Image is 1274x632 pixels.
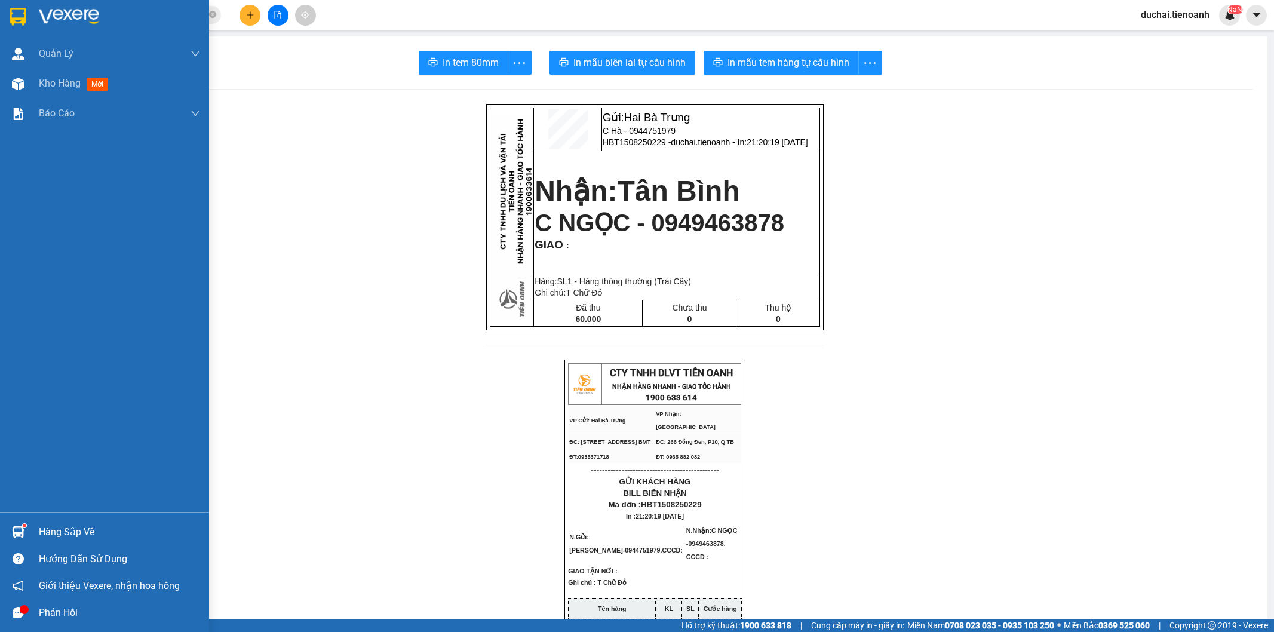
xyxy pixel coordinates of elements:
[568,567,635,575] span: GIAO TẬN NƠI :
[747,137,808,147] span: 21:20:19 [DATE]
[1224,10,1235,20] img: icon-new-feature
[681,619,791,632] span: Hỗ trợ kỹ thuật:
[274,11,282,19] span: file-add
[535,288,603,297] span: Ghi chú:
[811,619,904,632] span: Cung cấp máy in - giấy in:
[1159,619,1161,632] span: |
[1251,10,1262,20] span: caret-down
[907,619,1054,632] span: Miền Nam
[209,11,216,18] span: close-circle
[713,57,723,69] span: printer
[671,137,808,147] span: duchai.tienoanh - In:
[686,605,695,612] strong: SL
[591,465,719,475] span: ----------------------------------------------
[567,277,691,286] span: 1 - Hàng thông thường (Trái Cây)
[1098,621,1150,630] strong: 0369 525 060
[535,210,784,236] span: C NGỌC - 0949463878
[672,303,707,312] span: Chưa thu
[665,605,673,612] strong: KL
[568,579,626,596] span: Ghi chú : T Chữ Đỏ
[617,175,739,207] span: Tân Bình
[419,51,508,75] button: printerIn tem 80mm
[641,500,702,509] span: HBT1508250229
[13,553,24,564] span: question-circle
[603,111,690,124] span: Gửi:
[704,51,859,75] button: printerIn mẫu tem hàng tự cấu hình
[608,500,701,509] span: Mã đơn :
[603,137,808,147] span: HBT1508250229 -
[39,604,200,622] div: Phản hồi
[1064,619,1150,632] span: Miền Bắc
[535,277,691,286] span: Hàng:SL
[619,477,691,486] span: GỬI KHÁCH HÀNG
[428,57,438,69] span: printer
[23,524,26,527] sup: 1
[39,106,75,121] span: Báo cáo
[626,513,684,520] span: In :
[858,51,882,75] button: more
[12,78,24,90] img: warehouse-icon
[656,439,734,445] span: ĐC: 266 Đồng Đen, P10, Q TB
[443,55,499,70] span: In tem 80mm
[765,303,791,312] span: Thu hộ
[549,51,695,75] button: printerIn mẫu biên lai tự cấu hình
[569,547,622,554] span: [PERSON_NAME]
[268,5,288,26] button: file-add
[623,547,684,554] span: -
[508,56,531,70] span: more
[1131,7,1219,22] span: duchai.tienoanh
[740,621,791,630] strong: 1900 633 818
[686,540,726,560] span: 0949463878. CCCD :
[623,489,687,498] span: BILL BIÊN NHẬN
[598,605,626,612] strong: Tên hàng
[191,109,200,118] span: down
[603,126,676,136] span: C Hà - 0944751979
[508,51,532,75] button: more
[12,48,24,60] img: warehouse-icon
[636,513,684,520] span: 21:20:19 [DATE]
[87,78,108,91] span: mới
[246,11,254,19] span: plus
[646,393,697,402] strong: 1900 633 614
[12,526,24,538] img: warehouse-icon
[576,303,600,312] span: Đã thu
[656,411,716,430] span: VP Nhận: [GEOGRAPHIC_DATA]
[945,621,1054,630] strong: 0708 023 035 - 0935 103 250
[566,288,603,297] span: T Chữ Đỏ
[656,454,700,460] span: ĐT: 0935 882 082
[575,314,601,324] span: 60.000
[859,56,882,70] span: more
[686,527,738,560] span: C NGỌC -
[727,55,849,70] span: In mẫu tem hàng tự cấu hình
[13,580,24,591] span: notification
[662,547,684,554] span: CCCD:
[612,383,731,391] strong: NHẬN HÀNG NHANH - GIAO TỐC HÀNH
[1246,5,1267,26] button: caret-down
[295,5,316,26] button: aim
[563,241,569,250] span: :
[39,46,73,61] span: Quản Lý
[1057,623,1061,628] span: ⚪️
[610,367,733,379] span: CTY TNHH DLVT TIẾN OANH
[39,550,200,568] div: Hướng dẫn sử dụng
[704,605,737,612] strong: Cước hàng
[686,527,738,560] span: N.Nhận:
[624,111,690,124] span: Hai Bà Trưng
[13,607,24,618] span: message
[39,578,180,593] span: Giới thiệu Vexere, nhận hoa hồng
[240,5,260,26] button: plus
[569,418,625,424] span: VP Gửi: Hai Bà Trưng
[573,55,686,70] span: In mẫu biên lai tự cấu hình
[625,547,684,554] span: 0944751979.
[569,439,650,445] span: ĐC: [STREET_ADDRESS] BMT
[687,314,692,324] span: 0
[559,57,569,69] span: printer
[1208,621,1216,630] span: copyright
[535,175,740,207] strong: Nhận:
[800,619,802,632] span: |
[191,49,200,59] span: down
[569,454,609,460] span: ĐT:0935371718
[1227,5,1242,14] sup: NaN
[10,8,26,26] img: logo-vxr
[39,523,200,541] div: Hàng sắp về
